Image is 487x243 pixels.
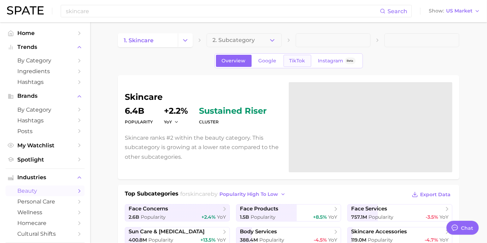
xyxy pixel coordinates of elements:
[289,58,305,64] span: TikTok
[6,196,85,207] a: personal care
[328,214,337,220] span: YoY
[141,214,166,220] span: Popularity
[164,119,172,125] span: YoY
[17,188,73,194] span: beauty
[446,9,472,13] span: US Market
[251,214,276,220] span: Popularity
[253,55,282,67] a: Google
[6,77,85,87] a: Hashtags
[181,191,288,197] span: for by
[6,66,85,77] a: Ingredients
[259,237,284,243] span: Popularity
[125,133,280,162] p: Skincare ranks #2 within the beauty category. This subcategory is growing at a lower rate compare...
[368,214,393,220] span: Popularity
[17,79,73,85] span: Hashtags
[188,191,211,197] span: skincare
[199,107,267,115] span: sustained riser
[217,214,226,220] span: YoY
[164,119,179,125] button: YoY
[17,57,73,64] span: by Category
[6,185,85,196] a: beauty
[388,8,407,15] span: Search
[284,55,311,67] a: TikTok
[164,107,188,115] dd: +2.2%
[6,140,85,151] a: My Watchlist
[124,37,154,44] span: 1. skincare
[6,91,85,101] button: Brands
[351,206,387,212] span: face services
[427,7,482,16] button: ShowUS Market
[314,237,327,243] span: -4.5%
[6,126,85,137] a: Posts
[17,30,73,36] span: Home
[6,28,85,38] a: Home
[129,228,205,235] span: sun care & [MEDICAL_DATA]
[17,117,73,124] span: Hashtags
[351,237,366,243] span: 119.0m
[313,214,327,220] span: +8.5%
[218,190,288,199] button: popularity high to low
[17,156,73,163] span: Spotlight
[207,33,281,47] button: 2. Subcategory
[351,214,367,220] span: 757.1m
[6,115,85,126] a: Hashtags
[347,58,354,64] span: Beta
[125,118,153,126] dt: Popularity
[440,237,449,243] span: YoY
[17,128,73,134] span: Posts
[17,68,73,75] span: Ingredients
[426,214,438,220] span: -3.5%
[129,206,168,212] span: face concerns
[6,154,85,165] a: Spotlight
[17,93,73,99] span: Brands
[6,104,85,115] a: by Category
[17,174,73,181] span: Industries
[129,214,139,220] span: 2.6b
[347,204,452,222] a: face services757.1m Popularity-3.5% YoY
[212,37,255,43] span: 2. Subcategory
[240,228,277,235] span: body services
[17,220,73,226] span: homecare
[217,237,226,243] span: YoY
[240,237,258,243] span: 388.4m
[240,206,278,212] span: face products
[351,228,407,235] span: skincare accessories
[236,204,341,222] a: face products1.5b Popularity+8.5% YoY
[199,118,267,126] dt: cluster
[17,198,73,205] span: personal care
[201,214,216,220] span: +2.4%
[6,42,85,52] button: Trends
[17,142,73,149] span: My Watchlist
[178,33,193,47] button: Change Category
[125,190,179,200] h1: Top Subcategories
[425,237,438,243] span: -4.7%
[129,237,147,243] span: 400.8m
[17,44,73,50] span: Trends
[17,209,73,216] span: wellness
[200,237,216,243] span: +13.5%
[222,58,246,64] span: Overview
[125,107,153,115] dd: 6.4b
[240,214,249,220] span: 1.5b
[368,237,393,243] span: Popularity
[6,218,85,228] a: homecare
[65,5,380,17] input: Search here for a brand, industry, or ingredient
[328,237,337,243] span: YoY
[17,106,73,113] span: by Category
[118,33,178,47] a: 1. skincare
[440,214,449,220] span: YoY
[7,6,44,15] img: SPATE
[318,58,343,64] span: Instagram
[216,55,252,67] a: Overview
[6,55,85,66] a: by Category
[125,93,280,101] h1: skincare
[259,58,277,64] span: Google
[148,237,173,243] span: Popularity
[6,172,85,183] button: Industries
[429,9,444,13] span: Show
[125,204,230,222] a: face concerns2.6b Popularity+2.4% YoY
[6,207,85,218] a: wellness
[420,192,451,198] span: Export Data
[17,231,73,237] span: cultural shifts
[220,191,278,197] span: popularity high to low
